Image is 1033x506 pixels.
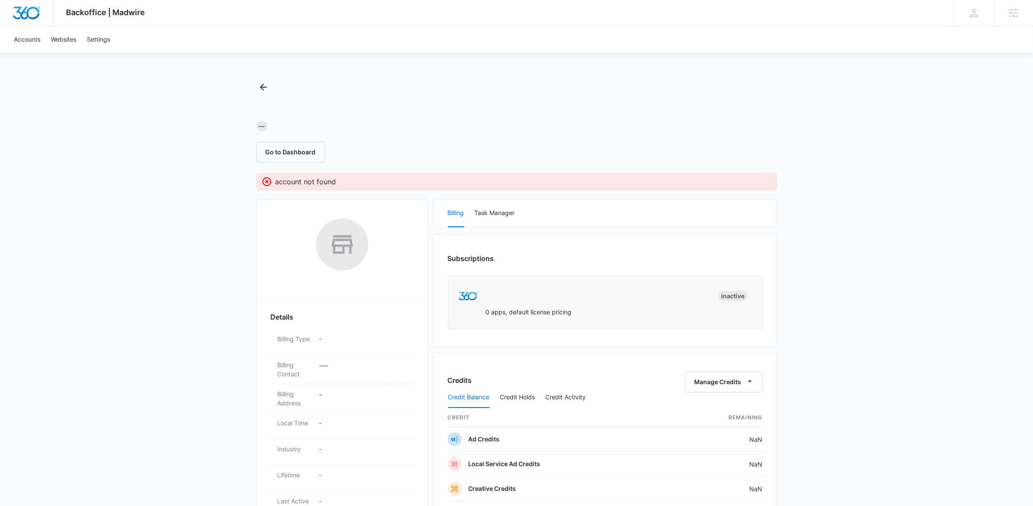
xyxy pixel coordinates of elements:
button: Back [256,80,270,94]
p: 0 apps, default license pricing [486,307,572,317]
th: credit [448,408,671,427]
dt: Local Time [278,418,312,428]
dt: Billing Type [278,334,312,343]
h3: Credits [448,375,472,385]
button: Task Manager [475,199,515,227]
button: Credit Holds [500,387,535,408]
dd: - [319,389,407,408]
button: Go to Dashboard [256,142,325,163]
dt: Lifetime [278,470,312,480]
td: NaN [671,452,763,477]
button: Credit Balance [448,387,490,408]
a: Accounts [9,26,46,52]
div: INACTIVE [719,291,748,301]
button: Billing [448,199,464,227]
p: - [319,334,407,343]
dt: Billing Address [278,389,312,408]
img: marketing360Logo [459,292,477,301]
p: - [319,470,407,480]
a: Settings [82,26,115,52]
p: - [319,444,407,454]
a: Websites [46,26,82,52]
div: Industry- [271,439,414,465]
div: — [256,121,268,131]
td: NaN [671,427,763,452]
p: Local Service Ad Credits [469,460,541,468]
p: - [319,418,407,428]
button: Credit Activity [546,387,586,408]
span: Details [271,312,294,322]
button: Manage Credits [685,372,763,392]
h3: Subscriptions [448,253,494,264]
dt: Industry [278,444,312,454]
div: Billing Type- [271,329,414,355]
th: Remaining [671,408,763,427]
p: - [319,496,407,506]
div: Lifetime- [271,465,414,491]
p: account not found [275,176,336,187]
td: NaN [671,477,763,501]
div: Billing Contact--- [271,355,414,384]
dt: Billing Contact [278,360,312,379]
div: Billing Address- [271,384,414,413]
div: Local Time- [271,413,414,439]
span: Backoffice | Madwire [66,8,145,17]
p: Creative Credits [469,484,516,493]
dt: Last Active [278,496,312,506]
p: Ad Credits [469,435,500,444]
dd: - - - [319,360,407,379]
